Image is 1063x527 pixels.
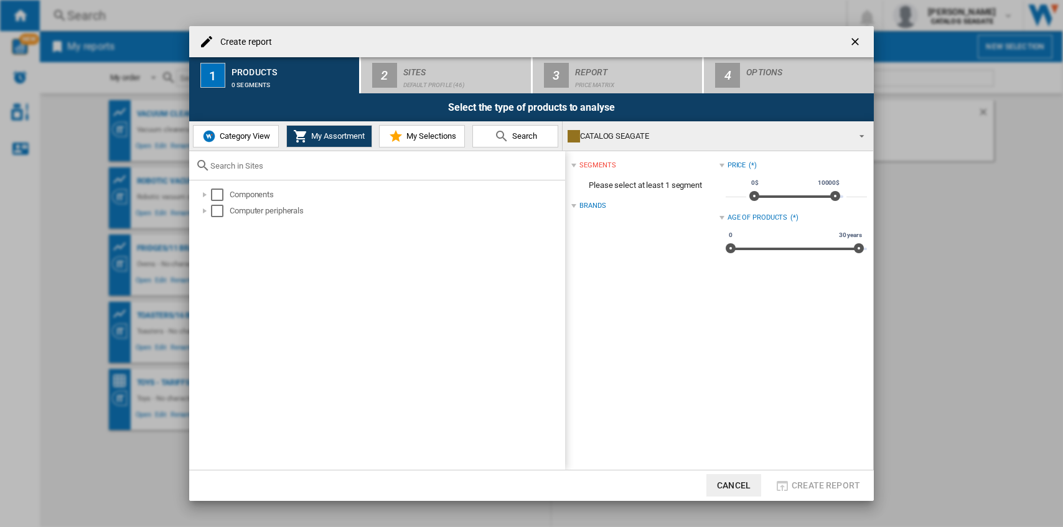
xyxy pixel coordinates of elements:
div: Products [232,62,354,75]
span: Create report [792,480,860,490]
div: Sites [403,62,526,75]
span: 0$ [749,178,761,188]
button: Cancel [706,474,761,497]
md-checkbox: Select [211,205,230,217]
button: 2 Sites Default profile (46) [361,57,532,93]
input: Search in Sites [210,161,559,170]
div: Price Matrix [575,75,698,88]
span: 10000$ [816,178,841,188]
div: segments [579,161,616,170]
span: Category View [217,131,270,141]
button: Category View [193,125,279,147]
span: Please select at least 1 segment [571,174,719,197]
div: Components [230,189,563,201]
span: My Assortment [308,131,365,141]
div: 2 [372,63,397,88]
div: Options [746,62,869,75]
span: Search [509,131,537,141]
div: Age of products [728,213,788,223]
div: Price [728,161,746,170]
ng-md-icon: getI18NText('BUTTONS.CLOSE_DIALOG') [849,35,864,50]
button: 3 Report Price Matrix [533,57,704,93]
div: 0 segments [232,75,354,88]
span: 0 [727,230,734,240]
div: 1 [200,63,225,88]
span: My Selections [403,131,456,141]
img: wiser-icon-blue.png [202,129,217,144]
div: Default profile (46) [403,75,526,88]
div: 3 [544,63,569,88]
div: Computer peripherals [230,205,563,217]
button: My Assortment [286,125,372,147]
h4: Create report [214,36,272,49]
md-checkbox: Select [211,189,230,201]
button: getI18NText('BUTTONS.CLOSE_DIALOG') [844,29,869,54]
button: Search [472,125,558,147]
div: Brands [579,201,606,211]
button: Create report [771,474,864,497]
div: 4 [715,63,740,88]
button: My Selections [379,125,465,147]
div: Select the type of products to analyse [189,93,874,121]
button: 1 Products 0 segments [189,57,360,93]
div: Report [575,62,698,75]
span: 30 years [837,230,864,240]
div: CATALOG SEAGATE [568,128,848,145]
button: 4 Options [704,57,874,93]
